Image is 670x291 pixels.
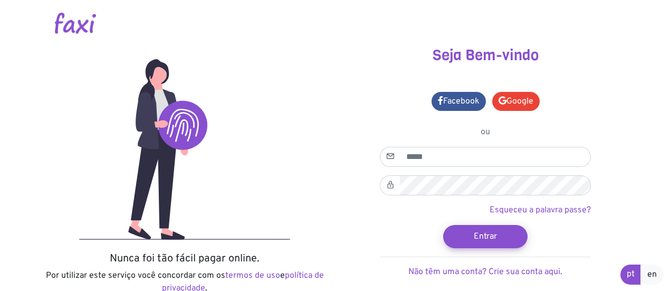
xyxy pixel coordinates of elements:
p: ou [380,126,591,138]
a: Esqueceu a palavra passe? [490,205,591,215]
button: Entrar [443,225,528,248]
a: en [640,265,664,285]
h3: Seja Bem-vindo [343,46,628,64]
a: Google [492,92,540,111]
a: pt [620,265,641,285]
h5: Nunca foi tão fácil pagar online. [42,252,327,265]
a: termos de uso [225,270,280,281]
a: Não têm uma conta? Crie sua conta aqui. [408,267,562,277]
a: Facebook [432,92,486,111]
